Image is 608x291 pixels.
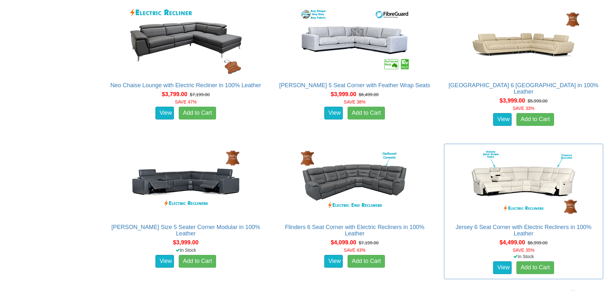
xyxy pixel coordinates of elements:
img: Flinders 6 Seat Corner with Electric Recliners in 100% Leather [297,147,412,218]
del: $6,499.00 [359,92,379,97]
img: Neo Chaise Lounge with Electric Recliner in 100% Leather [128,5,243,76]
a: Jersey 6 Seat Corner with Electric Recliners in 100% Leather [456,224,592,237]
img: Valencia King Size 5 Seater Corner Modular in 100% Leather [128,147,243,218]
font: SAVE 33% [513,106,534,111]
a: [PERSON_NAME] 5 Seat Corner with Feather Wrap Seats [279,82,430,88]
span: $3,799.00 [162,91,187,97]
a: Neo Chaise Lounge with Electric Recliner in 100% Leather [110,82,261,88]
font: SAVE 35% [513,248,534,253]
span: $4,099.00 [331,239,356,246]
span: $3,999.00 [331,91,356,97]
del: $7,199.00 [359,240,379,245]
a: View [155,255,174,268]
del: $6,999.00 [528,240,547,245]
a: View [155,107,174,119]
a: Add to Cart [516,113,554,126]
a: Add to Cart [348,255,385,268]
font: SAVE 47% [175,99,197,104]
a: [GEOGRAPHIC_DATA] 6 [GEOGRAPHIC_DATA] in 100% Leather [449,82,599,95]
a: [PERSON_NAME] Size 5 Seater Corner Modular in 100% Leather [111,224,260,237]
a: Add to Cart [348,107,385,119]
a: View [324,255,343,268]
font: SAVE 43% [344,248,365,253]
font: SAVE 38% [344,99,365,104]
del: $5,999.00 [528,98,547,103]
div: In Stock [105,247,266,253]
a: View [324,107,343,119]
a: Add to Cart [179,107,216,119]
img: Erika 5 Seat Corner with Feather Wrap Seats [297,5,412,76]
a: Add to Cart [516,261,554,274]
span: $3,999.00 [173,239,199,246]
a: Flinders 6 Seat Corner with Electric Recliners in 100% Leather [285,224,424,237]
del: $7,199.00 [190,92,210,97]
span: $3,999.00 [499,97,525,104]
span: $4,499.00 [499,239,525,246]
div: In Stock [443,253,604,260]
img: Jersey 6 Seat Corner with Electric Recliners in 100% Leather [466,147,581,218]
a: Add to Cart [179,255,216,268]
a: View [493,261,512,274]
a: View [493,113,512,126]
img: Palm Beach 6 Seat Corner Lounge in 100% Leather [466,5,581,76]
